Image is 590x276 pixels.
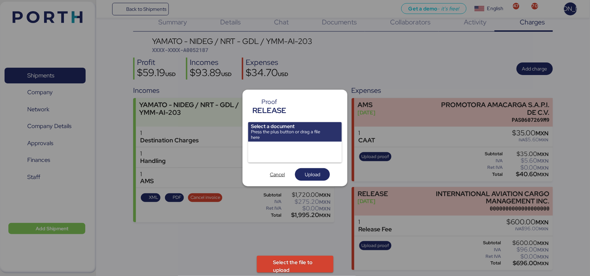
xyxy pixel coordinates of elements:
button: Upload [295,168,330,181]
span: Upload [305,170,320,179]
span: Cancel [270,170,285,179]
div: RELEASE [252,105,286,116]
button: Cancel [260,168,295,181]
div: Proof [252,99,286,105]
